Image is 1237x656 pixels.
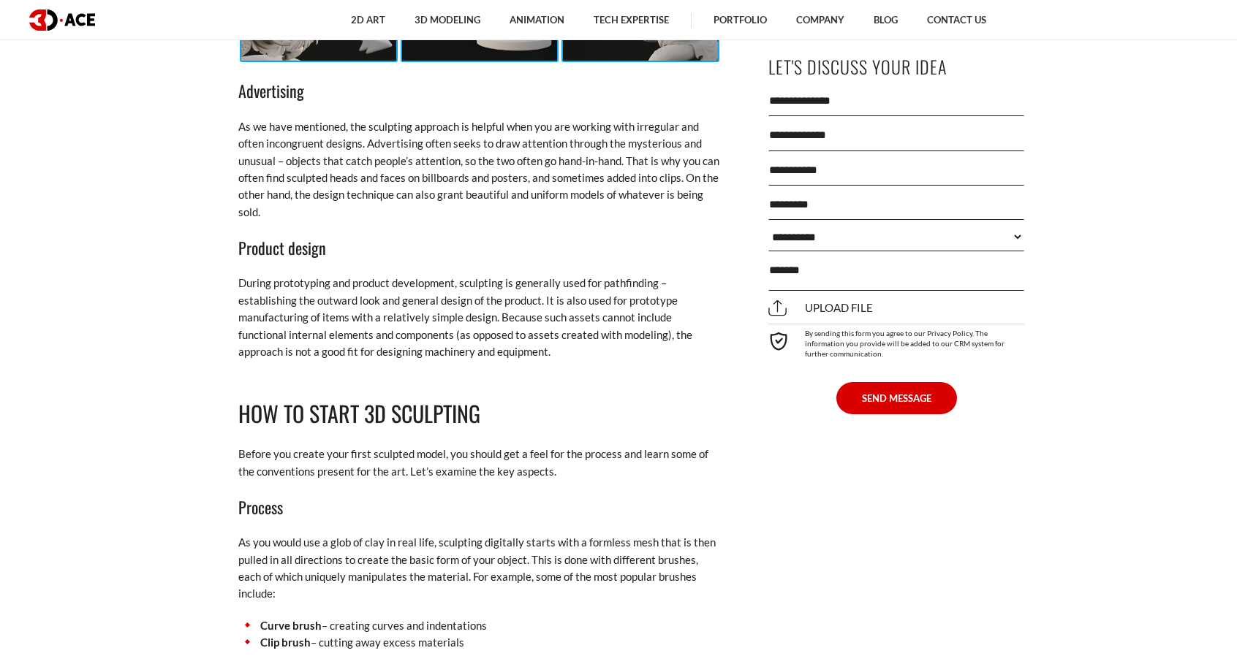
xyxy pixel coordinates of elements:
span: Clip brush [260,636,311,649]
button: SEND MESSAGE [836,382,957,414]
div: By sending this form you agree to our Privacy Policy. The information you provide will be added t... [768,324,1024,359]
span: Curve brush [260,619,322,632]
h3: Process [238,495,721,519]
li: – creating curves and indentations [238,617,721,634]
li: – cutting away excess materials [238,634,721,651]
img: logo dark [29,9,95,31]
h3: Advertising [238,78,721,103]
h2: How to Start 3D Sculpting [238,397,721,431]
p: As we have mentioned, the sculpting approach is helpful when you are working with irregular and o... [238,118,721,221]
p: As you would use a glob of clay in real life, sculpting digitally starts with a formless mesh tha... [238,534,721,603]
p: Before you create your first sculpted model, you should get a feel for the process and learn some... [238,446,721,480]
p: Let's Discuss Your Idea [768,50,1024,83]
p: During prototyping and product development, sculpting is generally used for pathfinding – establi... [238,275,721,360]
h3: Product design [238,235,721,260]
span: Upload file [768,302,873,315]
